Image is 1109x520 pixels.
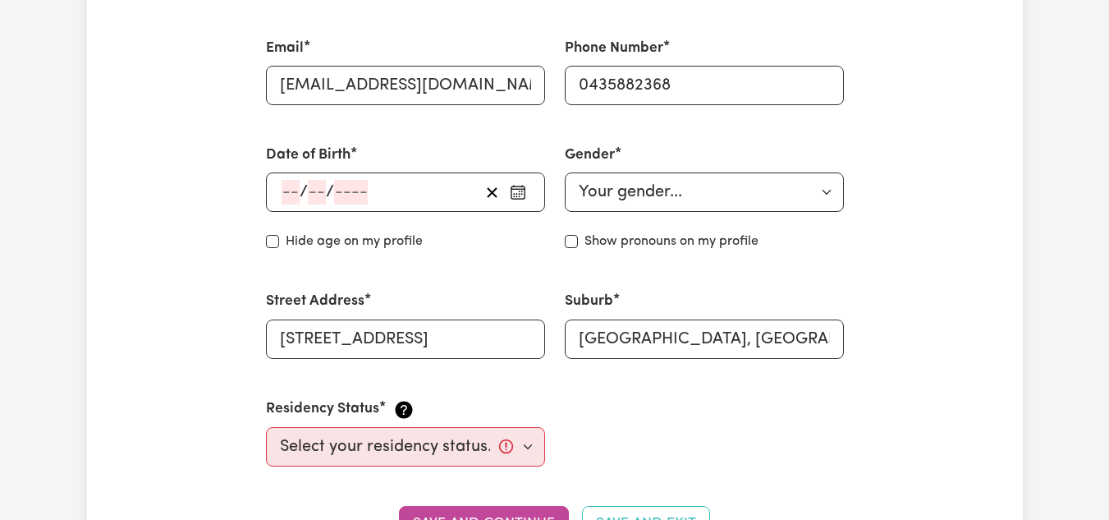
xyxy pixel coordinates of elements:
label: Date of Birth [266,145,351,166]
span: / [326,183,334,201]
label: Phone Number [565,38,663,59]
input: -- [308,180,326,205]
label: Gender [565,145,615,166]
label: Street Address [266,291,364,312]
input: ---- [334,180,368,205]
label: Email [266,38,304,59]
span: / [300,183,308,201]
label: Show pronouns on my profile [584,232,758,251]
label: Residency Status [266,398,379,420]
label: Suburb [565,291,613,312]
label: Hide age on my profile [286,232,423,251]
input: e.g. North Bondi, New South Wales [565,320,844,359]
input: -- [282,180,300,205]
